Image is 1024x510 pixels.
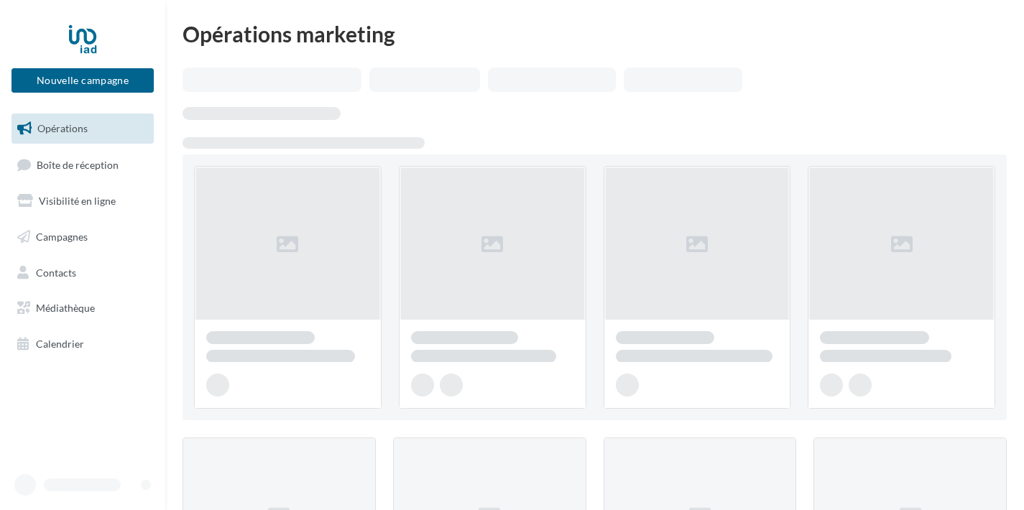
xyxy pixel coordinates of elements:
[36,266,76,278] span: Contacts
[9,258,157,288] a: Contacts
[11,68,154,93] button: Nouvelle campagne
[9,149,157,180] a: Boîte de réception
[183,23,1007,45] div: Opérations marketing
[36,338,84,350] span: Calendrier
[9,329,157,359] a: Calendrier
[9,113,157,144] a: Opérations
[9,293,157,323] a: Médiathèque
[36,302,95,314] span: Médiathèque
[39,195,116,207] span: Visibilité en ligne
[37,122,88,134] span: Opérations
[37,158,119,170] span: Boîte de réception
[9,186,157,216] a: Visibilité en ligne
[9,222,157,252] a: Campagnes
[36,231,88,243] span: Campagnes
